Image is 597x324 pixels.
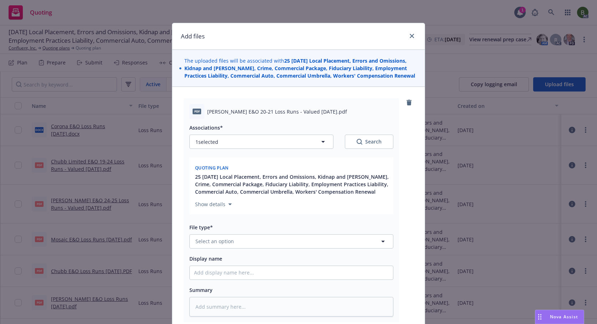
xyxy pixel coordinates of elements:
[195,138,218,146] span: 1 selected
[193,109,201,114] span: pdf
[535,310,544,324] div: Drag to move
[207,108,347,115] span: [PERSON_NAME] E&O 20-21 Loss Runs - Valued [DATE].pdf
[195,237,234,245] span: Select an option
[189,135,333,149] button: 1selected
[195,173,389,195] button: 25 [DATE] Local Placement, Errors and Omissions, Kidnap and [PERSON_NAME], Crime, Commercial Pack...
[190,266,393,279] input: Add display name here...
[181,32,205,41] h1: Add files
[189,234,393,249] button: Select an option
[357,139,362,145] svg: Search
[357,138,382,145] div: Search
[535,310,584,324] button: Nova Assist
[189,224,213,231] span: File type*
[550,314,578,320] span: Nova Assist
[184,57,418,79] span: The uploaded files will be associated with
[189,287,213,293] span: Summary
[345,135,393,149] button: SearchSearch
[189,255,222,262] span: Display name
[195,165,229,171] span: Quoting plan
[184,57,415,79] strong: 25 [DATE] Local Placement, Errors and Omissions, Kidnap and [PERSON_NAME], Crime, Commercial Pack...
[192,200,235,209] button: Show details
[408,32,416,40] a: close
[405,98,413,107] a: remove
[189,124,223,131] span: Associations*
